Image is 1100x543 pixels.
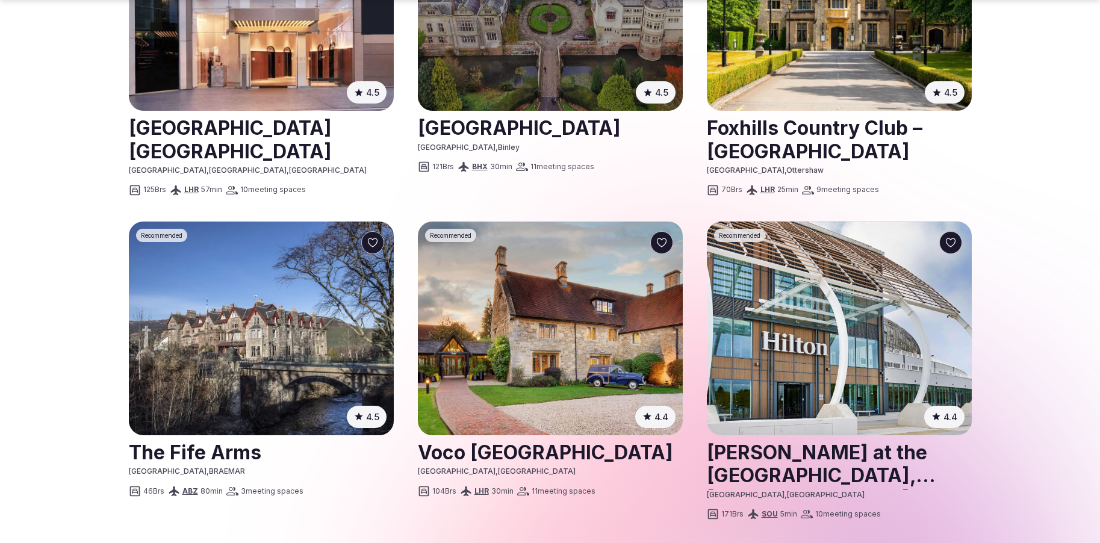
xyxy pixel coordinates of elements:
button: 4.5 [347,406,387,428]
div: Recommended [714,229,765,242]
button: 4.4 [635,406,676,428]
span: 4.5 [655,86,668,99]
span: , [785,166,786,175]
h2: Voco [GEOGRAPHIC_DATA] [418,436,683,467]
h2: [PERSON_NAME] at the [GEOGRAPHIC_DATA], [GEOGRAPHIC_DATA] [707,436,972,490]
span: , [207,467,209,476]
a: View venue [418,436,683,467]
span: 171 Brs [721,509,744,520]
span: 9 meeting spaces [816,185,879,195]
h2: [GEOGRAPHIC_DATA] [GEOGRAPHIC_DATA] [129,112,394,166]
span: 4.4 [654,411,668,423]
a: LHR [760,185,775,194]
a: See The Fife Arms [129,222,394,435]
span: 11 meeting spaces [530,162,594,172]
a: LHR [184,185,199,194]
span: BRAEMAR [209,467,245,476]
span: , [496,143,498,152]
a: View venue [129,436,394,467]
span: [GEOGRAPHIC_DATA] [498,467,576,476]
span: 46 Brs [143,486,164,497]
span: 4.5 [944,86,957,99]
span: 57 min [201,185,222,195]
span: Recommended [719,231,760,240]
span: , [496,467,498,476]
div: Recommended [136,229,187,242]
span: , [785,490,787,499]
span: [GEOGRAPHIC_DATA] [707,166,785,175]
button: 4.5 [347,81,387,104]
img: Hilton at the Ageas Bowl, Southampton [707,222,972,435]
span: Binley [498,143,520,152]
span: 80 min [200,486,223,497]
span: [GEOGRAPHIC_DATA] [209,166,287,175]
h2: The Fife Arms [129,436,394,467]
button: 4.5 [925,81,965,104]
span: 104 Brs [432,486,456,497]
span: [GEOGRAPHIC_DATA] [787,490,865,499]
span: 4.5 [366,411,379,423]
span: [GEOGRAPHIC_DATA] [418,143,496,152]
button: 4.5 [636,81,676,104]
a: See Hilton at the Ageas Bowl, Southampton [707,222,972,435]
span: , [287,166,289,175]
div: Recommended [425,229,476,242]
span: 30 min [491,486,514,497]
a: View venue [707,112,972,166]
span: [GEOGRAPHIC_DATA] [418,467,496,476]
img: The Fife Arms [129,222,394,435]
span: Recommended [141,231,182,240]
span: 70 Brs [721,185,742,195]
span: 5 min [780,509,797,520]
span: 25 min [777,185,798,195]
button: 4.4 [924,406,965,428]
a: LHR [474,486,489,495]
h2: [GEOGRAPHIC_DATA] [418,112,683,142]
span: Recommended [430,231,471,240]
span: [GEOGRAPHIC_DATA] [129,467,207,476]
a: ABZ [182,486,198,495]
span: [GEOGRAPHIC_DATA] [129,166,207,175]
img: Voco Oxford Thames Hotel [418,222,683,435]
h2: Foxhills Country Club – [GEOGRAPHIC_DATA] [707,112,972,166]
a: View venue [129,112,394,166]
span: 4.4 [943,411,957,423]
span: 10 meeting spaces [815,509,881,520]
span: 11 meeting spaces [532,486,595,497]
span: , [207,166,209,175]
span: 4.5 [366,86,379,99]
span: 125 Brs [143,185,166,195]
span: 121 Brs [432,162,454,172]
span: 10 meeting spaces [240,185,306,195]
span: [GEOGRAPHIC_DATA] [289,166,367,175]
span: [GEOGRAPHIC_DATA] [707,490,785,499]
a: SOU [762,509,778,518]
span: 30 min [490,162,512,172]
a: View venue [418,112,683,142]
span: Ottershaw [786,166,824,175]
a: BHX [472,162,488,171]
a: See Voco Oxford Thames Hotel [418,222,683,435]
span: 3 meeting spaces [241,486,303,497]
a: View venue [707,436,972,490]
